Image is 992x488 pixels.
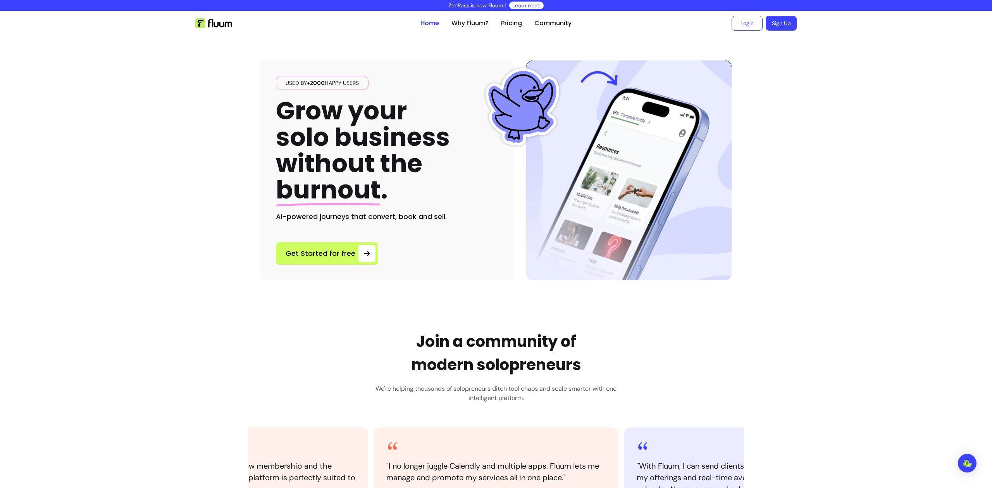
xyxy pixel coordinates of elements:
[732,16,763,31] a: Login
[286,248,355,259] span: Get Started for free
[512,2,541,9] a: Learn more
[448,2,506,9] p: ZenPass is now Fluum !
[276,242,378,265] a: Get Started for free
[276,211,498,222] h2: AI-powered journeys that convert, book and sell.
[276,172,381,207] span: burnout
[411,330,581,376] h2: Join a community of modern solopreneurs
[386,460,606,483] blockquote: " I no longer juggle Calendly and multiple apps. Fluum lets me manage and promote my services all...
[451,19,489,28] a: Why Fluum?
[276,98,450,203] h1: Grow your solo business without the .
[534,19,572,28] a: Community
[370,384,622,403] h3: We're helping thousands of solopreneurs ditch tool chaos and scale smarter with one intelligent p...
[526,60,732,280] img: Hero
[195,18,232,28] img: Fluum Logo
[420,19,439,28] a: Home
[766,16,797,31] a: Sign Up
[282,79,362,87] span: Used by happy users
[958,454,976,472] div: Open Intercom Messenger
[501,19,522,28] a: Pricing
[484,68,561,146] img: Fluum Duck sticker
[307,79,325,86] span: +2000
